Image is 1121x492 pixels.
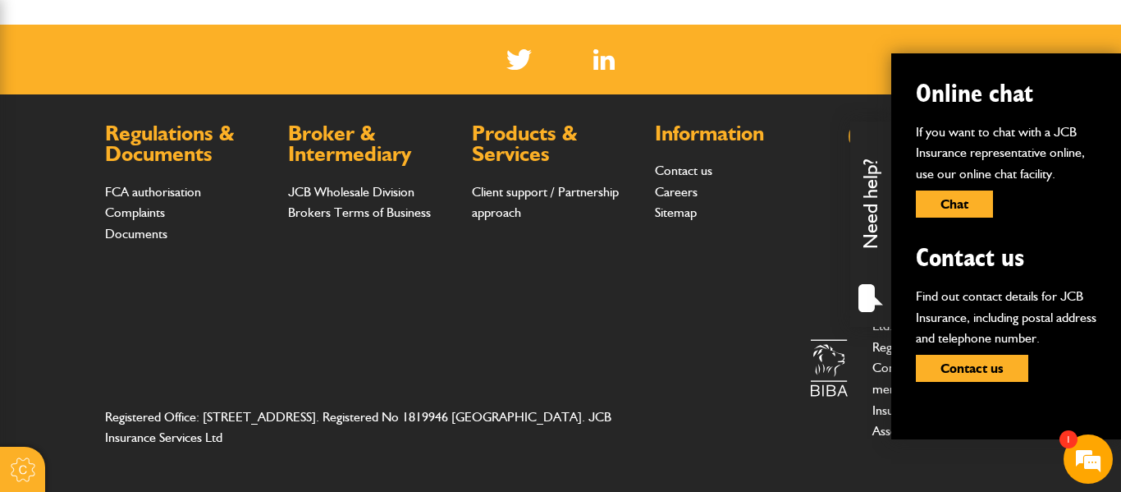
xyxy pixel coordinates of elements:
button: Contact us [916,355,1028,382]
a: Client support / Partnership approach [472,184,619,221]
a: 0800 141 2877 [848,120,1016,152]
a: LinkedIn [593,49,615,70]
span: [PERSON_NAME] [81,163,236,185]
h2: Products & Services [472,123,638,165]
div: Minimize live chat window [269,8,309,48]
div: Conversation(s) [85,92,276,114]
a: FCA authorisation [105,184,201,200]
em: 1 [289,189,300,200]
p: Find out contact details for JCB Insurance, including postal address and telephone number. [916,286,1096,349]
a: JCB Wholesale Division [288,184,414,200]
h2: Broker & Intermediary [288,123,455,165]
div: Need help? [850,122,891,327]
address: Registered Office: [STREET_ADDRESS]. Registered No 1819946 [GEOGRAPHIC_DATA]. JCB Insurance Servi... [105,407,639,448]
img: Twitter [506,49,532,70]
p: JCB Insurance Services Ltd. is Authorised and Regulated by the Financial Conduct Authority and is... [872,295,1016,442]
img: Linked In [593,49,615,70]
em: Just now [266,170,300,181]
p: Hello how can I help? [81,185,288,204]
a: Contact us [655,163,712,178]
a: Sitemap [655,205,697,220]
img: brokers [25,163,65,204]
a: Careers [655,184,698,200]
h2: Information [655,123,821,145]
p: If you want to chat with a JCB Insurance representative online, use our online chat facility. [916,122,1096,185]
button: Chat [916,191,993,218]
h2: Regulations & Documents [105,123,272,165]
a: Documents [105,226,167,241]
a: Complaints [105,205,165,220]
a: Brokers Terms of Business [288,205,431,220]
h2: Online chat [916,78,1096,109]
em: 1 [1059,430,1078,448]
h2: Contact us [916,242,1096,274]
